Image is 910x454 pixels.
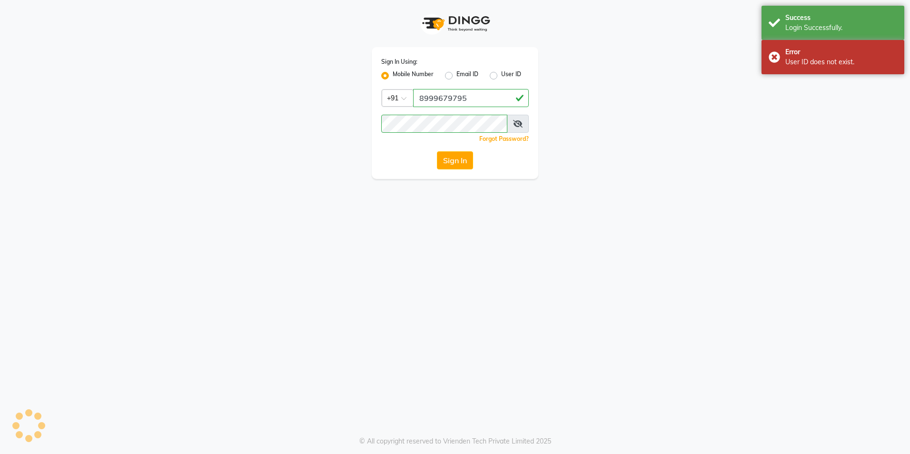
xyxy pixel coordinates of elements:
div: Login Successfully. [785,23,897,33]
label: Mobile Number [393,70,434,81]
div: User ID does not exist. [785,57,897,67]
div: Success [785,13,897,23]
input: Username [381,115,507,133]
label: Email ID [456,70,478,81]
img: logo1.svg [417,10,493,38]
label: User ID [501,70,521,81]
button: Sign In [437,151,473,169]
div: Error [785,47,897,57]
input: Username [413,89,529,107]
a: Forgot Password? [479,135,529,142]
label: Sign In Using: [381,58,417,66]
